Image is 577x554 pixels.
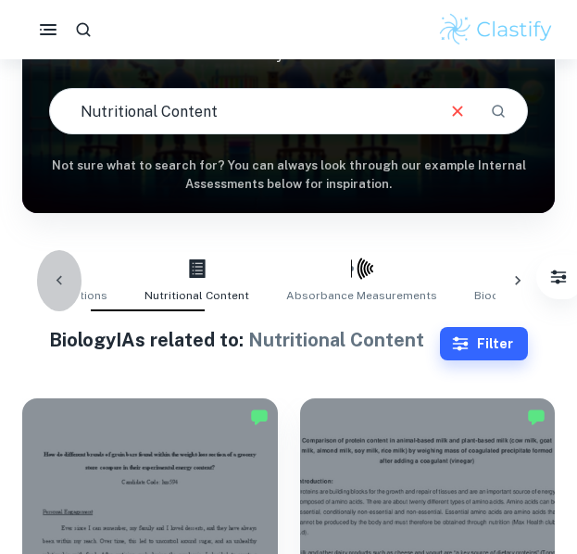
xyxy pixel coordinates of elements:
input: E.g. photosynthesis, coffee and protein, HDI and diabetes... [50,85,433,137]
span: Absorbance Measurements [286,287,437,304]
h1: Biology IAs related to: [49,326,441,354]
button: Filter [540,258,577,296]
h6: Not sure what to search for? You can always look through our example Internal Assessments below f... [22,157,555,195]
span: Biodiversity [474,287,538,304]
button: Filter [440,327,528,360]
button: Search [483,95,514,127]
img: Clastify logo [437,11,555,48]
span: Nutritional Content [248,329,424,351]
span: Nutritional Content [144,287,249,304]
img: Marked [527,408,546,426]
button: Clear [440,94,475,129]
img: Marked [250,408,269,426]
